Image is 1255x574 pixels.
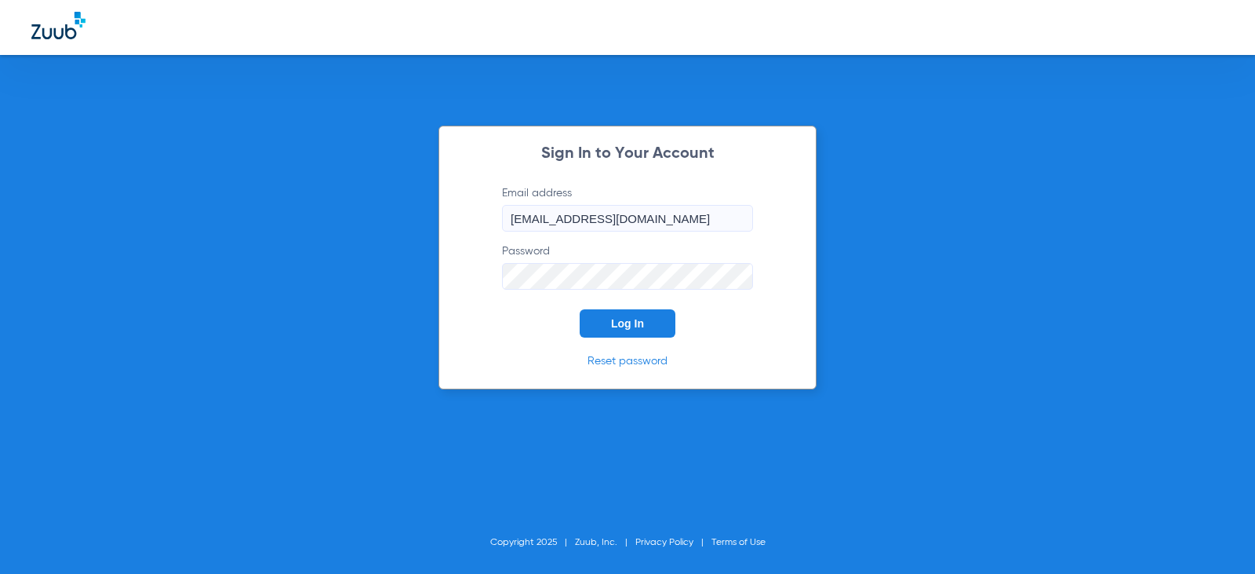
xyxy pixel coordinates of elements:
[575,535,635,550] li: Zuub, Inc.
[502,185,753,232] label: Email address
[580,309,675,338] button: Log In
[490,535,575,550] li: Copyright 2025
[587,356,668,367] a: Reset password
[711,538,766,547] a: Terms of Use
[502,263,753,290] input: Password
[478,146,777,162] h2: Sign In to Your Account
[31,12,85,39] img: Zuub Logo
[502,243,753,290] label: Password
[502,205,753,232] input: Email address
[611,317,644,330] span: Log In
[635,538,693,547] a: Privacy Policy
